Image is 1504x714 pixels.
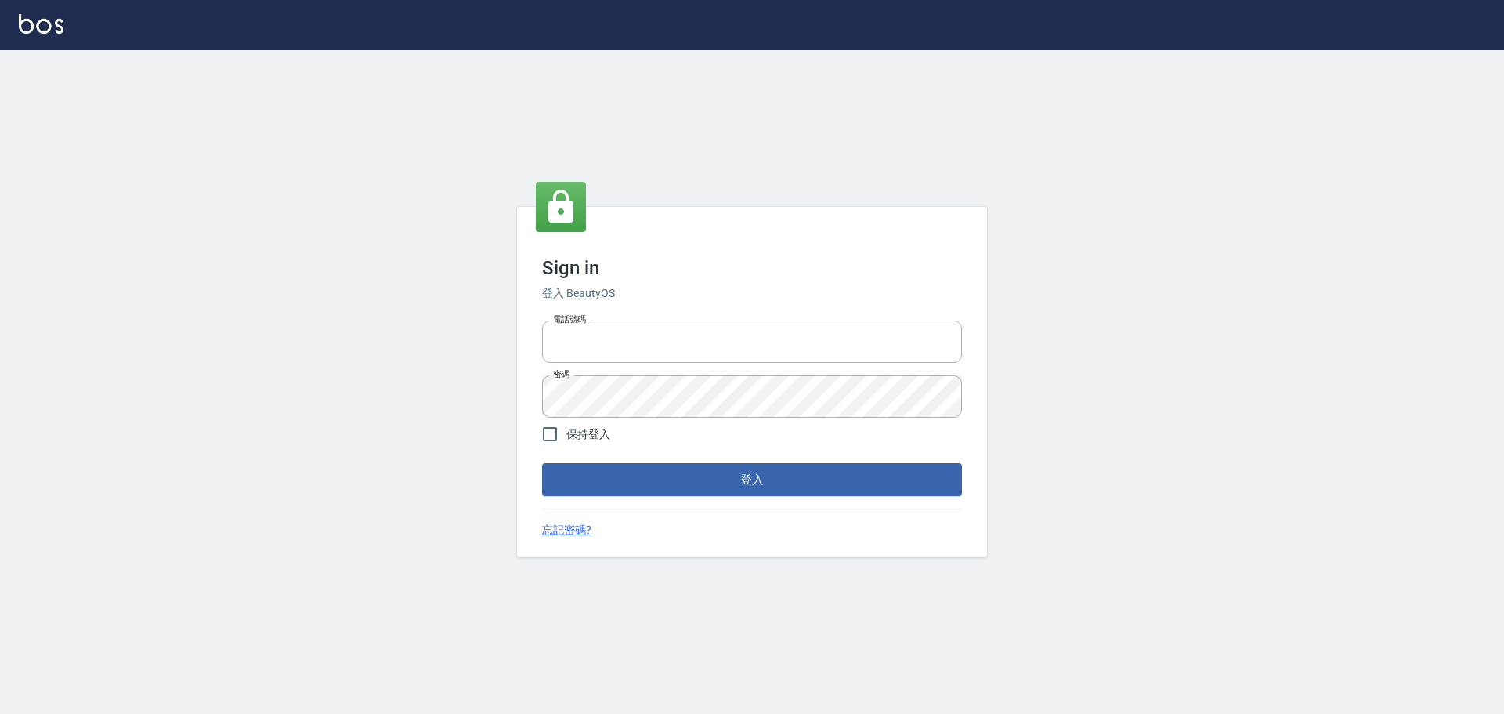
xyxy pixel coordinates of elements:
[19,14,63,34] img: Logo
[553,368,569,380] label: 密碼
[542,463,962,496] button: 登入
[566,426,610,443] span: 保持登入
[542,285,962,302] h6: 登入 BeautyOS
[542,257,962,279] h3: Sign in
[542,522,591,538] a: 忘記密碼?
[553,314,586,325] label: 電話號碼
